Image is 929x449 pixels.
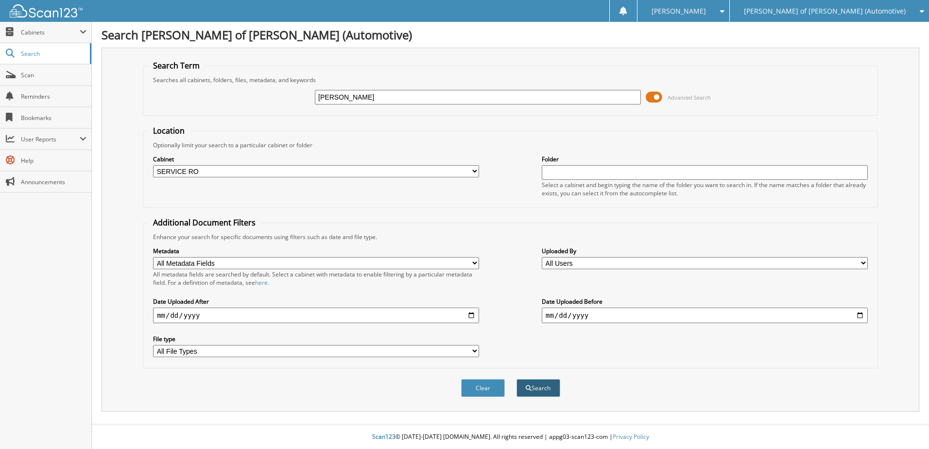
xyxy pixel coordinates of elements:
[153,308,479,323] input: start
[153,270,479,287] div: All metadata fields are searched by default. Select a cabinet with metadata to enable filtering b...
[21,156,86,165] span: Help
[92,425,929,449] div: © [DATE]-[DATE] [DOMAIN_NAME]. All rights reserved | appg03-scan123-com |
[668,94,711,101] span: Advanced Search
[148,60,205,71] legend: Search Term
[148,217,260,228] legend: Additional Document Filters
[542,247,868,255] label: Uploaded By
[372,432,396,441] span: Scan123
[516,379,560,397] button: Search
[153,335,479,343] label: File type
[148,76,873,84] div: Searches all cabinets, folders, files, metadata, and keywords
[652,8,706,14] span: [PERSON_NAME]
[542,181,868,197] div: Select a cabinet and begin typing the name of the folder you want to search in. If the name match...
[148,125,189,136] legend: Location
[21,92,86,101] span: Reminders
[148,141,873,149] div: Optionally limit your search to a particular cabinet or folder
[744,8,906,14] span: [PERSON_NAME] of [PERSON_NAME] (Automotive)
[880,402,929,449] iframe: Chat Widget
[542,155,868,163] label: Folder
[542,308,868,323] input: end
[153,297,479,306] label: Date Uploaded After
[21,28,80,36] span: Cabinets
[255,278,268,287] a: here
[21,50,85,58] span: Search
[21,114,86,122] span: Bookmarks
[153,155,479,163] label: Cabinet
[102,27,919,43] h1: Search [PERSON_NAME] of [PERSON_NAME] (Automotive)
[153,247,479,255] label: Metadata
[21,135,80,143] span: User Reports
[10,4,83,17] img: scan123-logo-white.svg
[21,71,86,79] span: Scan
[148,233,873,241] div: Enhance your search for specific documents using filters such as date and file type.
[21,178,86,186] span: Announcements
[461,379,505,397] button: Clear
[542,297,868,306] label: Date Uploaded Before
[613,432,649,441] a: Privacy Policy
